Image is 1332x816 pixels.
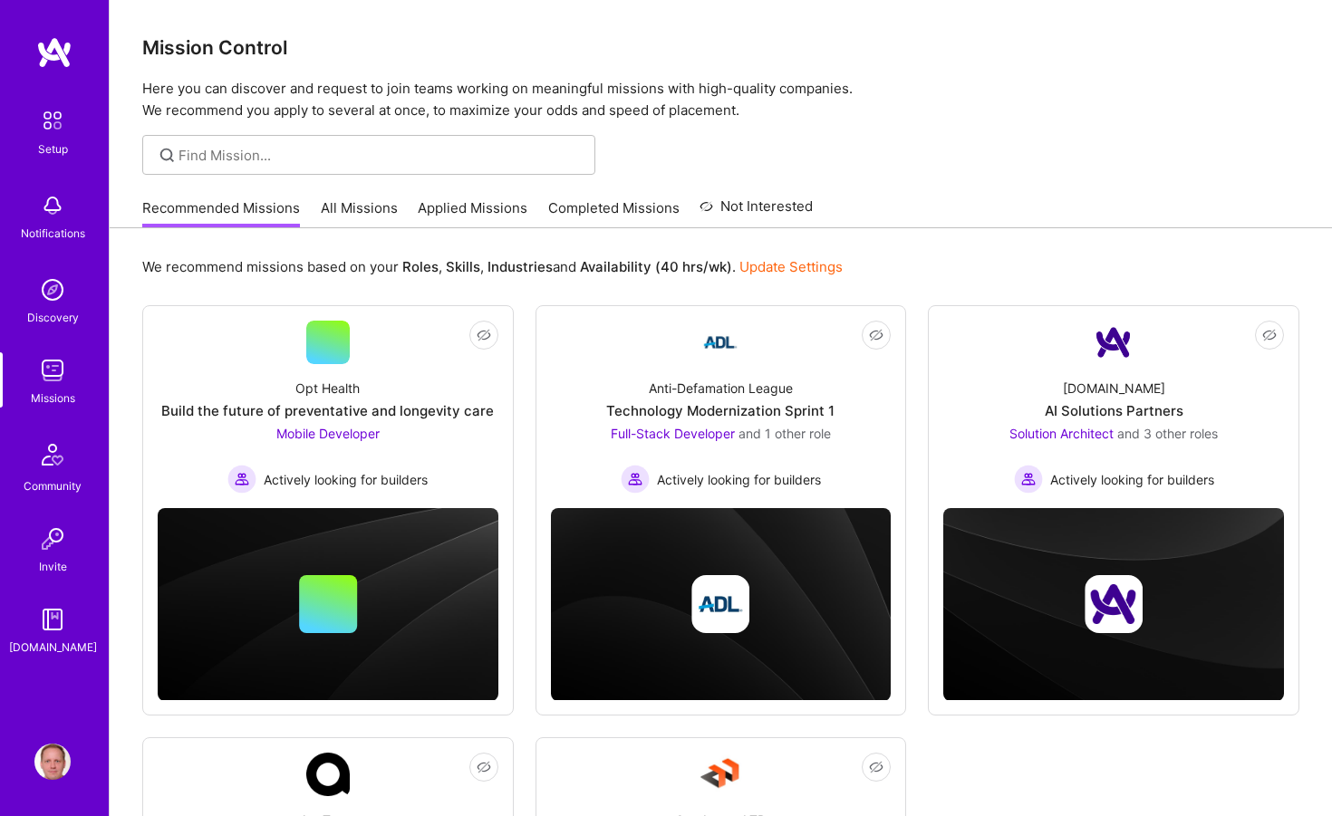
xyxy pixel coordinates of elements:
div: Setup [38,139,68,158]
img: Invite [34,521,71,557]
h3: Mission Control [142,36,1299,59]
img: Company Logo [1092,321,1135,364]
div: [DOMAIN_NAME] [1063,379,1165,398]
img: cover [158,508,498,700]
a: Applied Missions [418,198,527,228]
p: We recommend missions based on your , , and . [142,257,843,276]
img: Actively looking for builders [621,465,650,494]
span: Actively looking for builders [264,470,428,489]
div: Missions [31,389,75,408]
img: cover [551,508,892,700]
img: bell [34,187,71,224]
a: Opt HealthBuild the future of preventative and longevity careMobile Developer Actively looking fo... [158,321,498,494]
div: AI Solutions Partners [1045,401,1183,420]
i: icon EyeClosed [477,328,491,342]
a: User Avatar [30,744,75,780]
span: Full-Stack Developer [611,426,735,441]
a: Recommended Missions [142,198,300,228]
input: Find Mission... [179,146,582,165]
img: setup [34,101,72,139]
img: Company Logo [699,753,742,796]
img: cover [943,508,1284,700]
img: discovery [34,272,71,308]
span: and 3 other roles [1117,426,1218,441]
i: icon SearchGrey [157,145,178,166]
a: Not Interested [700,196,813,228]
img: Company Logo [306,753,350,796]
img: Company Logo [699,321,742,364]
i: icon EyeClosed [869,328,883,342]
div: Opt Health [295,379,360,398]
span: and 1 other role [738,426,831,441]
b: Roles [402,258,439,275]
p: Here you can discover and request to join teams working on meaningful missions with high-quality ... [142,78,1299,121]
b: Skills [446,258,480,275]
b: Availability (40 hrs/wk) [580,258,732,275]
div: Anti-Defamation League [649,379,793,398]
div: Technology Modernization Sprint 1 [606,401,835,420]
div: Notifications [21,224,85,243]
span: Solution Architect [1009,426,1114,441]
img: Actively looking for builders [1014,465,1043,494]
img: logo [36,36,72,69]
img: guide book [34,601,71,638]
img: teamwork [34,352,71,389]
a: Update Settings [739,258,843,275]
span: Actively looking for builders [657,470,821,489]
div: [DOMAIN_NAME] [9,638,97,657]
a: Company LogoAnti-Defamation LeagueTechnology Modernization Sprint 1Full-Stack Developer and 1 oth... [551,321,892,494]
div: Community [24,476,82,495]
b: Industries [487,258,553,275]
div: Discovery [27,308,79,327]
img: Company logo [1085,575,1143,633]
div: Build the future of preventative and longevity care [161,401,494,420]
i: icon EyeClosed [869,760,883,774]
a: Company Logo[DOMAIN_NAME]AI Solutions PartnersSolution Architect and 3 other rolesActively lookin... [943,321,1284,494]
img: User Avatar [34,744,71,780]
div: Invite [39,557,67,576]
img: Company logo [691,575,749,633]
span: Actively looking for builders [1050,470,1214,489]
span: Mobile Developer [276,426,380,441]
img: Community [31,433,74,476]
img: Actively looking for builders [227,465,256,494]
a: Completed Missions [548,198,680,228]
i: icon EyeClosed [1262,328,1277,342]
i: icon EyeClosed [477,760,491,774]
a: All Missions [321,198,398,228]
